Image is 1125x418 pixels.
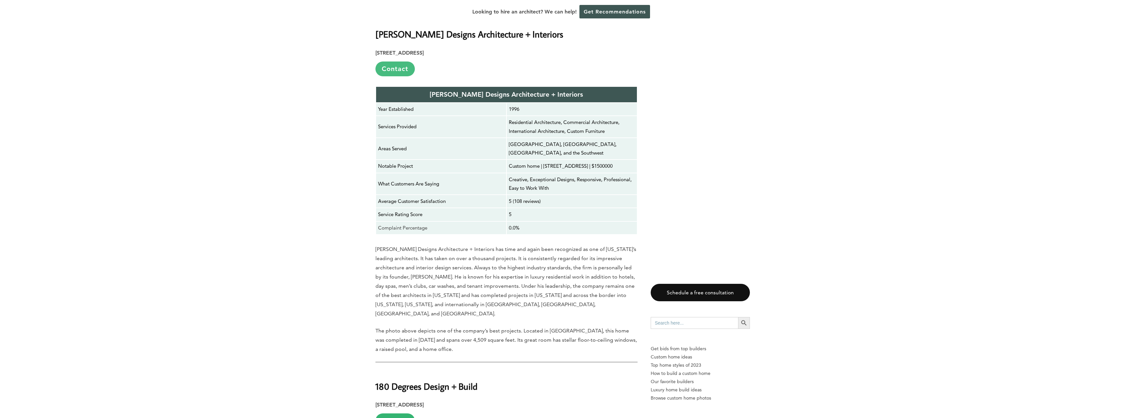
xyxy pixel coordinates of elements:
[378,210,504,219] p: Service Rating Score
[509,118,635,135] p: Residential Architecture, Commercial Architecture, International Architecture, Custom Furniture
[651,394,750,402] a: Browse custom home photos
[651,378,750,386] a: Our favorite builders
[999,371,1117,410] iframe: Drift Widget Chat Controller
[651,369,750,378] a: How to build a custom home
[509,162,635,170] p: Custom home | [STREET_ADDRESS] | $1500000
[378,197,504,206] p: Average Customer Satisfaction
[509,197,635,206] p: 5 (108 reviews)
[651,284,750,301] a: Schedule a free consultation
[740,319,748,327] svg: Search
[378,105,504,113] p: Year Established
[375,381,478,392] strong: 180 Degrees Design + Build
[378,144,504,153] p: Areas Served
[430,90,583,98] strong: [PERSON_NAME] Designs Architecture + Interiors
[509,224,635,232] p: 0.0%
[375,18,638,41] h2: [PERSON_NAME] Designs Architecture + Interiors
[378,224,504,232] p: Complaint Percentage
[509,210,635,219] p: 5
[378,180,504,188] p: What Customers Are Saying
[509,175,635,193] p: Creative, Exceptional Designs, Responsive, Professional, Easy to Work With
[375,61,415,76] a: Contact
[651,361,750,369] a: Top home styles of 2023
[375,326,638,354] p: The photo above depicts one of the company’s best projects. Located in [GEOGRAPHIC_DATA], this ho...
[651,353,750,361] a: Custom home ideas
[375,50,424,56] strong: [STREET_ADDRESS]
[509,140,635,158] p: [GEOGRAPHIC_DATA], [GEOGRAPHIC_DATA], [GEOGRAPHIC_DATA], and the Southwest
[378,122,504,131] p: Services Provided
[651,345,750,353] p: Get bids from top builders
[651,386,750,394] a: Luxury home build ideas
[651,317,738,329] input: Search here...
[375,245,638,318] p: [PERSON_NAME] Designs Architecture + Interiors has time and again been recognized as one of [US_S...
[509,105,635,113] p: 1996
[375,402,424,408] strong: [STREET_ADDRESS]
[378,162,504,170] p: Notable Project
[579,5,650,18] a: Get Recommendations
